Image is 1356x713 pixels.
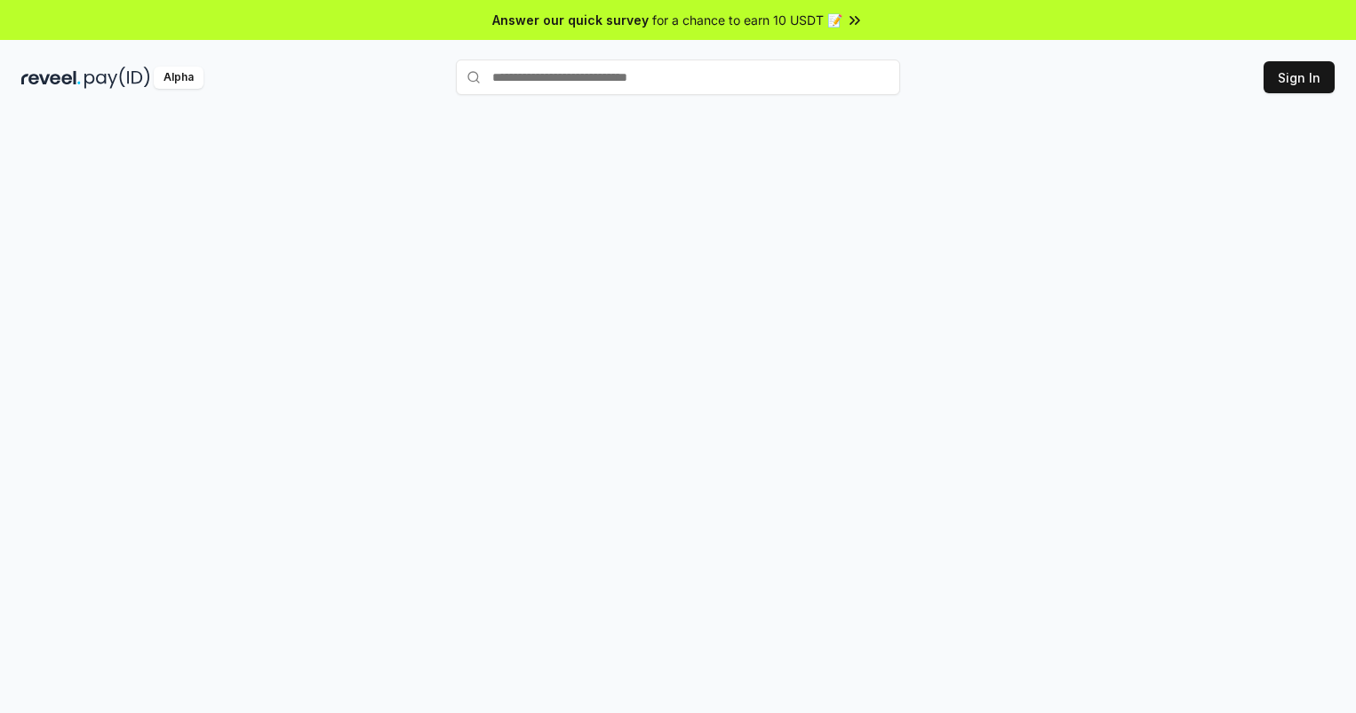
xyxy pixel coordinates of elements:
button: Sign In [1264,61,1335,93]
img: reveel_dark [21,67,81,89]
span: for a chance to earn 10 USDT 📝 [652,11,842,29]
div: Alpha [154,67,203,89]
img: pay_id [84,67,150,89]
span: Answer our quick survey [492,11,649,29]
